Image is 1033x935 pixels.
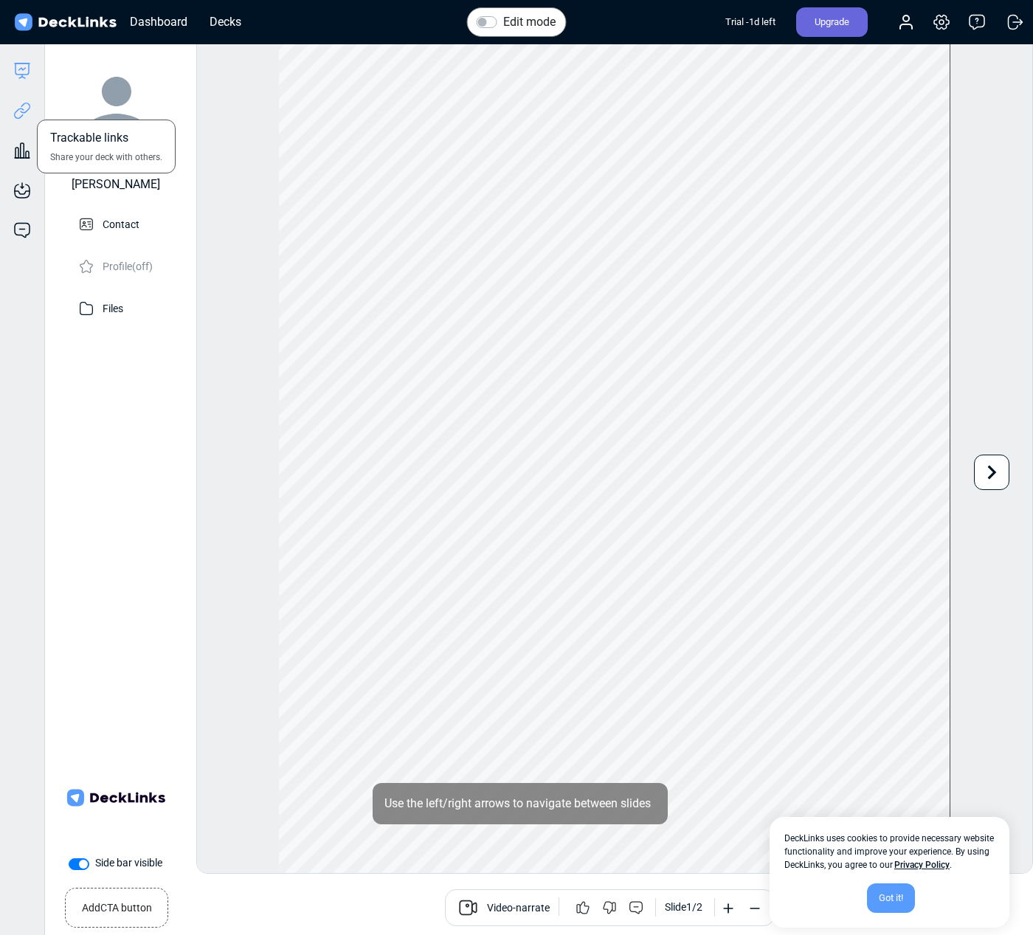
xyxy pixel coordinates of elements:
[50,151,162,164] span: Share your deck with others.
[784,832,995,872] span: DeckLinks uses cookies to provide necessary website functionality and improve your experience. By...
[122,13,195,31] div: Dashboard
[867,883,915,913] div: Got it!
[503,13,556,31] label: Edit mode
[202,13,249,31] div: Decks
[103,256,153,275] p: Profile (off)
[487,900,550,918] span: Video-narrate
[12,12,119,33] img: DeckLinks
[103,298,123,317] p: Files
[72,176,160,193] div: [PERSON_NAME]
[665,900,702,915] div: Slide 1 / 2
[95,855,162,871] label: Side bar visible
[894,860,950,870] a: Privacy Policy
[725,7,775,37] div: Trial - 1 d left
[796,7,868,37] div: Upgrade
[103,214,139,232] p: Contact
[82,894,152,916] small: Add CTA button
[373,783,668,824] div: Use the left/right arrows to navigate between slides
[50,129,128,151] span: Trackable links
[64,746,167,849] img: Company Banner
